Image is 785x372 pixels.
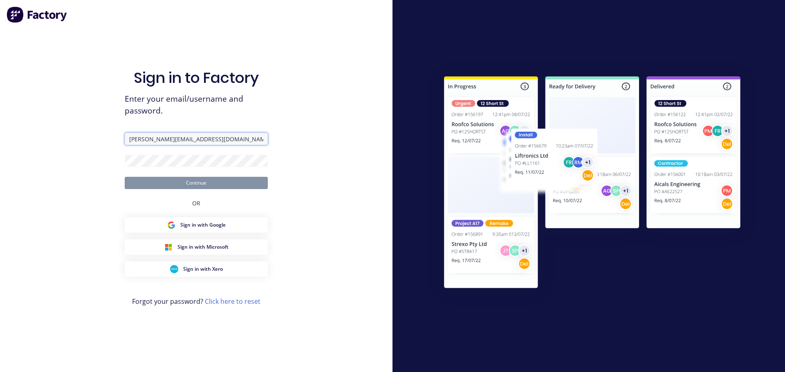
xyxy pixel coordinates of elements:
img: Sign in [426,60,758,307]
div: OR [192,189,200,217]
span: Sign in with Google [180,221,226,229]
img: Microsoft Sign in [164,243,173,251]
h1: Sign in to Factory [134,69,259,87]
a: Click here to reset [205,297,260,306]
img: Xero Sign in [170,265,178,273]
button: Google Sign inSign in with Google [125,217,268,233]
img: Google Sign in [167,221,175,229]
input: Email/Username [125,133,268,145]
button: Continue [125,177,268,189]
span: Sign in with Xero [183,265,223,273]
span: Sign in with Microsoft [177,243,229,251]
span: Enter your email/username and password. [125,93,268,117]
button: Microsoft Sign inSign in with Microsoft [125,239,268,255]
button: Xero Sign inSign in with Xero [125,261,268,277]
img: Factory [7,7,68,23]
span: Forgot your password? [132,296,260,306]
